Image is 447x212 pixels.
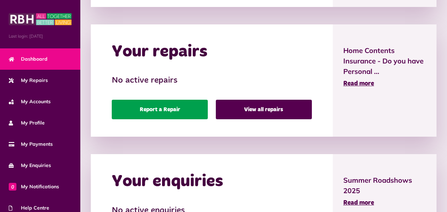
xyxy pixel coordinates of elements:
h2: Your repairs [112,42,207,62]
span: My Profile [9,119,45,127]
span: Home Contents Insurance - Do you have Personal ... [343,45,426,77]
a: View all repairs [216,100,312,119]
h3: No active repairs [112,76,312,86]
span: Last login: [DATE] [9,33,72,39]
span: Summer Roadshows 2025 [343,175,426,196]
span: Read more [343,81,374,87]
span: Read more [343,200,374,206]
h2: Your enquiries [112,172,223,192]
span: Help Centre [9,204,49,212]
span: My Enquiries [9,162,51,169]
span: My Notifications [9,183,59,190]
a: Home Contents Insurance - Do you have Personal ... Read more [343,45,426,89]
img: MyRBH [9,12,72,26]
span: My Payments [9,141,53,148]
a: Summer Roadshows 2025 Read more [343,175,426,208]
span: Dashboard [9,55,47,63]
span: My Repairs [9,77,48,84]
span: My Accounts [9,98,51,105]
span: 0 [9,183,16,190]
a: Report a Repair [112,100,208,119]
